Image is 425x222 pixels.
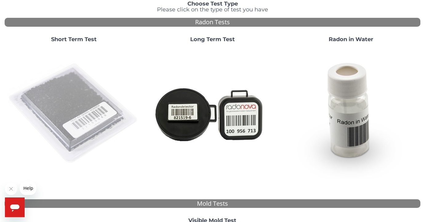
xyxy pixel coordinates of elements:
div: Radon Tests [5,18,420,27]
strong: Choose Test Type [187,0,238,7]
iframe: Button to launch messaging window [5,197,25,217]
strong: Radon in Water [329,36,373,43]
img: ShortTerm.jpg [8,48,140,180]
strong: Short Term Test [51,36,97,43]
iframe: Message from company [20,181,36,195]
img: RadoninWater.jpg [285,48,417,180]
span: Please click on the type of test you have [157,6,268,13]
img: Radtrak2vsRadtrak3.jpg [146,48,279,180]
iframe: Close message [5,183,17,195]
strong: Long Term Test [190,36,235,43]
div: Mold Tests [5,199,420,208]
